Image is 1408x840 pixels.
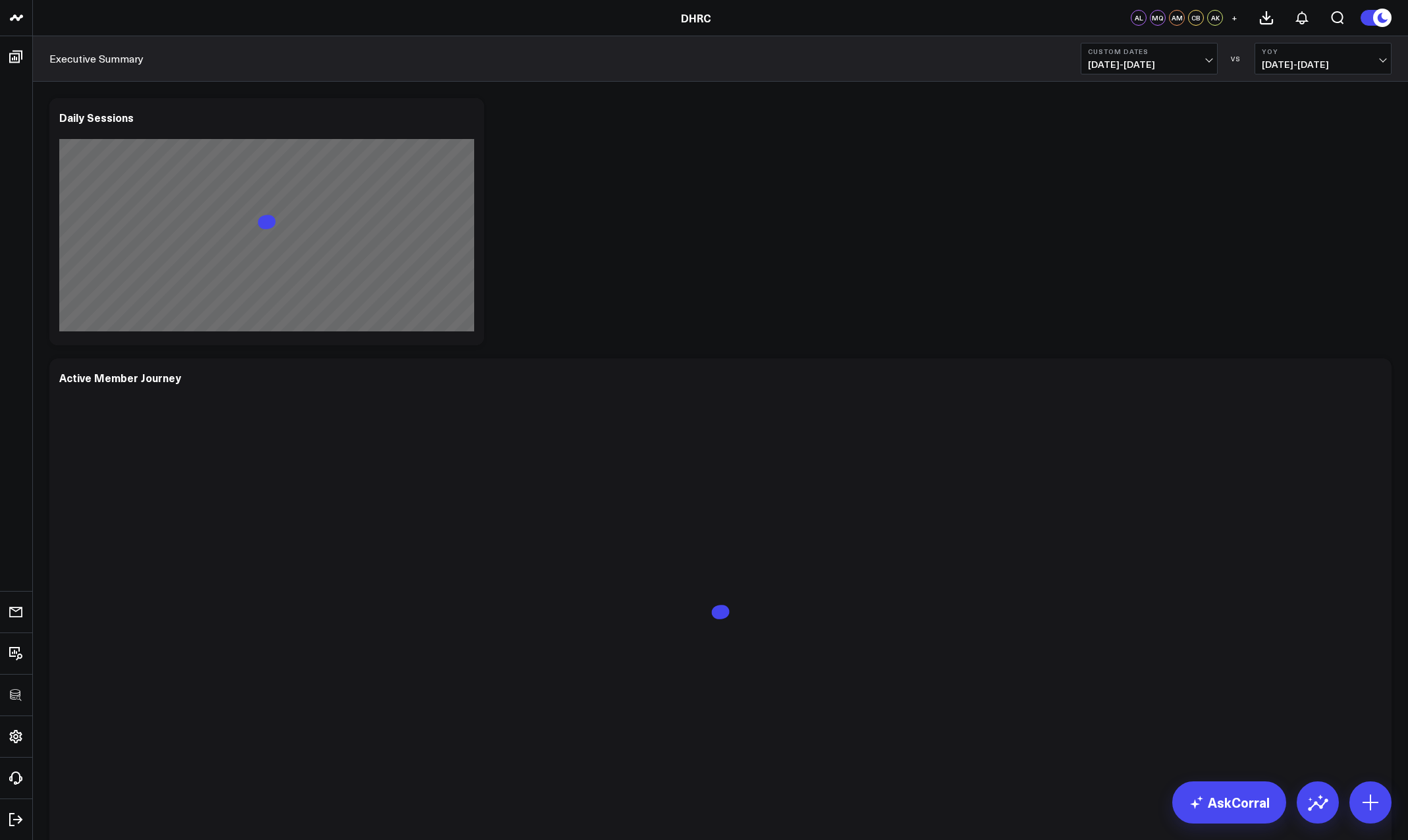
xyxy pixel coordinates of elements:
b: YoY [1262,47,1384,55]
a: AskCorral [1172,781,1286,824]
button: YoY[DATE]-[DATE] [1255,43,1392,74]
a: Executive Summary [49,51,144,66]
div: AM [1169,10,1185,26]
b: Custom Dates [1088,47,1210,55]
div: AL [1131,10,1147,26]
div: CB [1188,10,1204,26]
span: + [1232,13,1237,22]
div: Active Member Journey [59,370,181,385]
a: DHRC [681,11,711,25]
div: Daily Sessions [59,110,134,125]
div: AK [1207,10,1223,26]
div: MQ [1150,10,1166,26]
button: Custom Dates[DATE]-[DATE] [1081,43,1218,74]
button: + [1226,10,1242,26]
span: [DATE] - [DATE] [1088,59,1210,70]
div: VS [1224,55,1248,63]
span: [DATE] - [DATE] [1262,59,1384,70]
